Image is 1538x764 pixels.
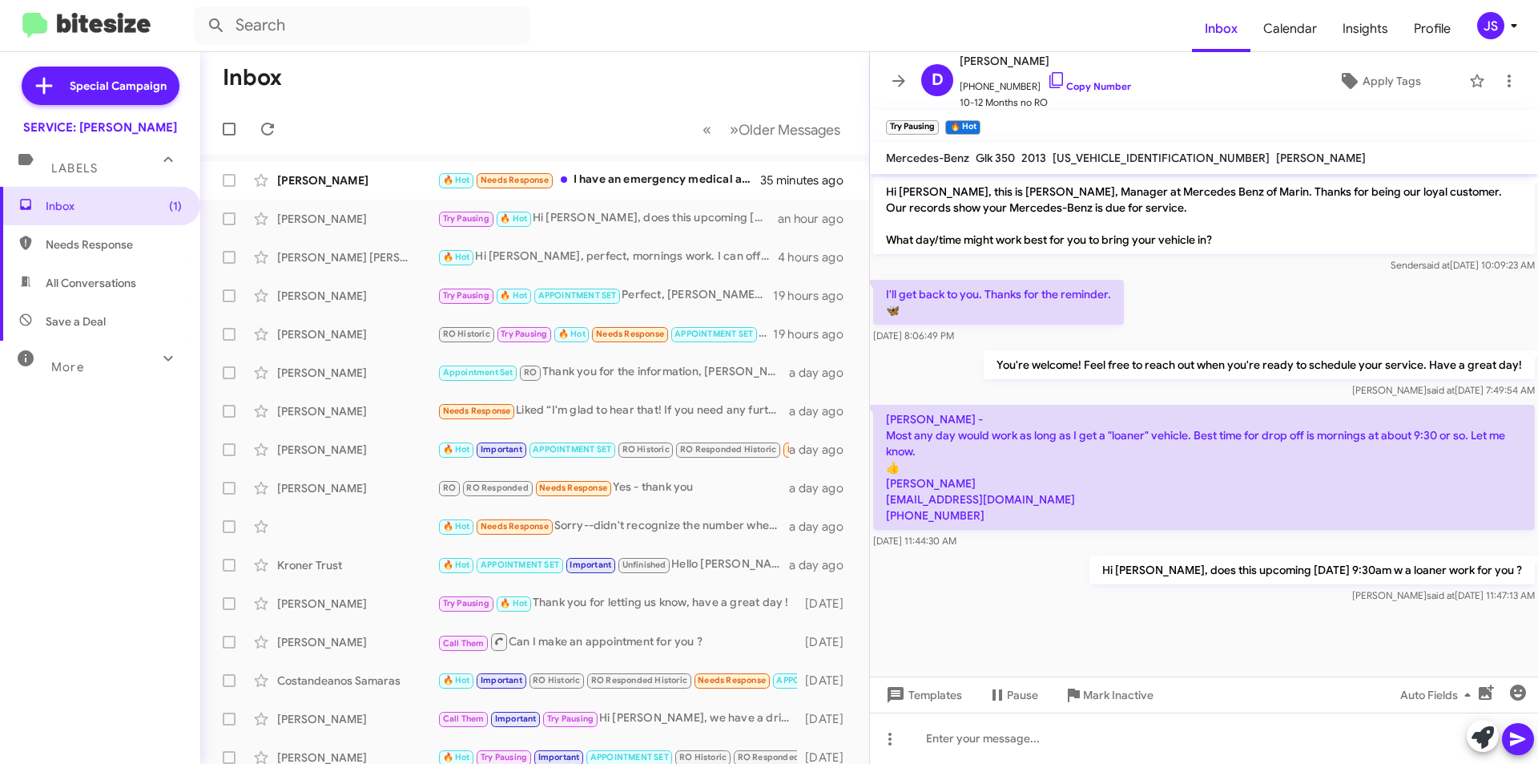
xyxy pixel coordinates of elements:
span: Special Campaign [70,78,167,94]
span: [PERSON_NAME] [1276,151,1366,165]
span: 🔥 Hot [443,752,470,762]
div: Thank you for the information, [PERSON_NAME]! The account records have been updated. [437,363,789,382]
span: Try Pausing [547,713,594,724]
span: Inbox [46,198,182,214]
div: [DATE] [797,596,856,612]
button: Apply Tags [1297,67,1461,95]
span: Glk 350 [976,151,1015,165]
div: Hi [PERSON_NAME], does this upcoming [DATE] 9:30am w a loaner work for you ? [437,209,778,228]
button: Previous [693,113,721,146]
span: APPOINTMENT SET [776,675,855,685]
span: [PHONE_NUMBER] [960,71,1131,95]
div: Liked “You're welcome! We look forward to seeing you [DATE] at 8:00 AM. Safe travels!” [437,325,773,343]
span: Important [481,444,522,455]
span: APPOINTMENT SET [533,444,611,455]
button: Templates [870,681,975,709]
div: 19 hours ago [773,288,856,304]
span: Templates [883,681,962,709]
p: Hi [PERSON_NAME], this is [PERSON_NAME], Manager at Mercedes Benz of Marin. Thanks for being our ... [873,177,1535,254]
span: Needs Response [46,236,182,253]
span: Unfinished [622,560,666,570]
a: Special Campaign [22,67,179,105]
span: APPOINTMENT SET [538,290,617,301]
nav: Page navigation example [694,113,850,146]
div: Perfect, [PERSON_NAME]. I’ve scheduled you for [DATE] 11:00 AM. This will also lock in the flash ... [437,286,773,305]
span: 🔥 Hot [500,598,527,608]
a: Copy Number [1047,80,1131,92]
div: Kroner Trust [277,557,437,573]
div: a day ago [789,480,856,496]
span: 🔥 Hot [443,560,470,570]
span: Save a Deal [46,313,106,329]
span: Needs Response [481,175,549,185]
div: Hi [PERSON_NAME], we have a driver outside waiting for you. Thank you. [437,709,797,728]
span: APPOINTMENT SET [674,329,753,339]
span: D [932,67,944,93]
span: Important [570,560,611,570]
p: You're welcome! Feel free to reach out when you're ready to schedule your service. Have a great day! [984,350,1535,379]
span: 🔥 Hot [443,175,470,185]
span: Needs Response [698,675,766,685]
span: (1) [169,198,182,214]
span: Needs Response [787,444,856,455]
span: Important [538,752,580,762]
span: Needs Response [596,329,664,339]
span: 🔥 Hot [443,675,470,685]
div: [PERSON_NAME] [277,326,437,342]
small: Try Pausing [886,120,939,135]
a: Profile [1401,6,1464,52]
div: 4 hours ago [778,249,856,265]
div: I have an emergency medical and can only get [DATE]. Let's cancel. I realize I will likely lose t... [437,171,760,189]
span: Try Pausing [481,752,527,762]
span: RO Responded Historic [680,444,776,455]
a: Insights [1330,6,1401,52]
span: 10-12 Months no RO [960,95,1131,111]
div: Sorry--didn't recognize the number when you first texted. I made an appointment by phone. Thanks. [437,517,789,536]
span: RO Responded [466,483,528,493]
span: Mark Inactive [1083,681,1153,709]
span: Older Messages [739,121,840,139]
span: RO [443,483,456,493]
div: [PERSON_NAME] [277,211,437,227]
span: Auto Fields [1400,681,1477,709]
div: a day ago [789,365,856,381]
span: [PERSON_NAME] [960,51,1131,71]
span: said at [1427,384,1455,396]
button: Next [720,113,850,146]
span: [US_VEHICLE_IDENTIFICATION_NUMBER] [1053,151,1270,165]
div: a day ago [789,519,856,535]
div: [PERSON_NAME] [277,172,437,188]
div: Can I make an appointment for you ? [437,632,797,652]
span: APPOINTMENT SET [481,560,559,570]
div: [DATE] [797,634,856,650]
span: RO Historic [679,752,727,762]
span: Important [481,675,522,685]
span: Needs Response [481,521,549,532]
div: [PERSON_NAME] [277,480,437,496]
span: [DATE] 11:44:30 AM [873,535,956,547]
div: 19 hours ago [773,326,856,342]
span: Calendar [1250,6,1330,52]
span: Try Pausing [443,290,489,301]
span: said at [1427,589,1455,601]
button: JS [1464,12,1520,39]
span: [DATE] 8:06:49 PM [873,329,954,342]
div: 35 minutes ago [760,172,856,188]
div: JS [1477,12,1504,39]
span: Needs Response [443,406,511,416]
div: [PERSON_NAME] [277,403,437,419]
span: APPOINTMENT SET [590,752,669,762]
span: Appointment Set [443,367,513,378]
span: Try Pausing [443,598,489,608]
span: Labels [51,161,98,176]
span: [PERSON_NAME] [DATE] 7:49:54 AM [1352,384,1535,396]
div: Liked “I'm glad to hear that! If you need any further service or maintenance for your vehicle, fe... [437,402,789,420]
span: RO Responded Historic [738,752,834,762]
a: Inbox [1192,6,1250,52]
p: I'll get back to you. Thanks for the reminder. 🦋 [873,280,1124,325]
div: [DATE] [797,711,856,727]
span: Try Pausing [443,213,489,224]
div: a day ago [789,403,856,419]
